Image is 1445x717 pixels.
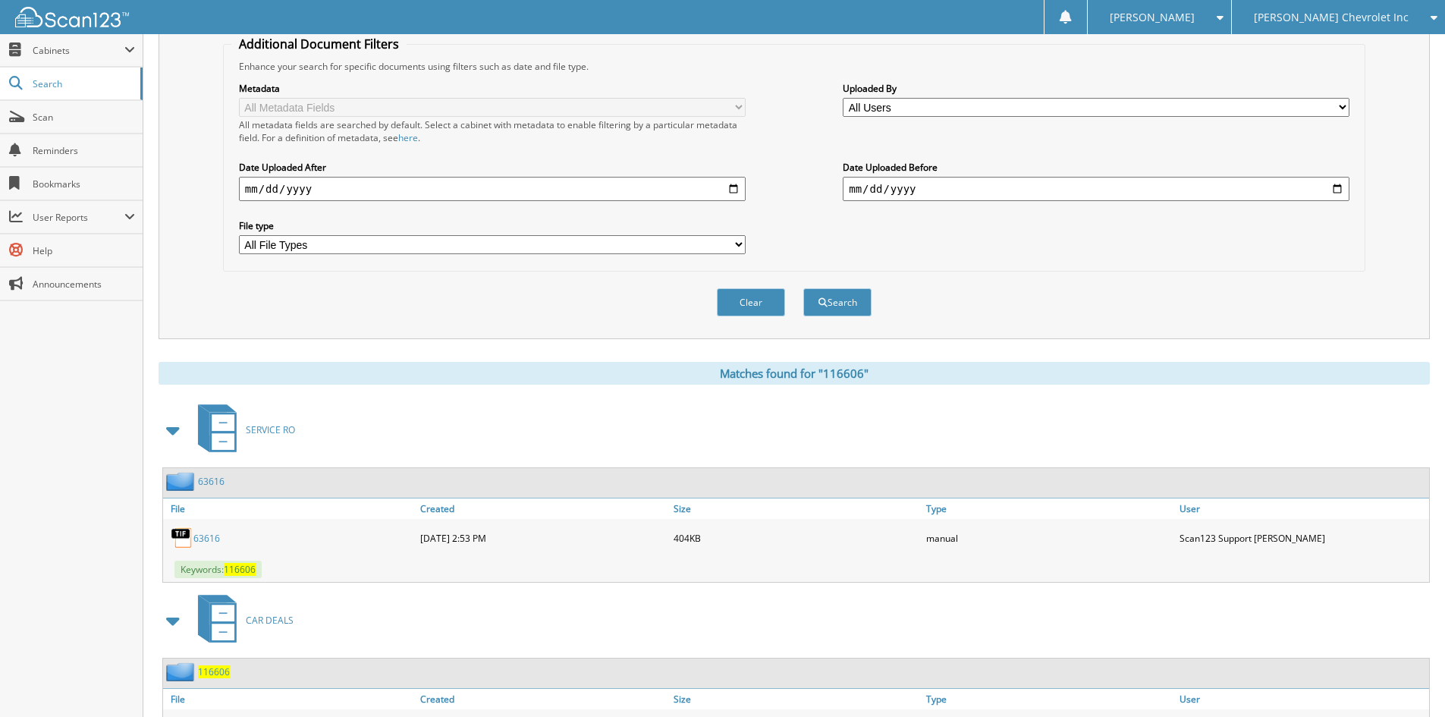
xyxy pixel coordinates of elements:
label: Date Uploaded Before [843,161,1349,174]
a: 63616 [198,475,225,488]
button: Search [803,288,872,316]
div: 404KB [670,523,923,553]
span: Keywords: [174,561,262,578]
span: Reminders [33,144,135,157]
iframe: Chat Widget [1369,644,1445,717]
a: File [163,498,416,519]
label: Date Uploaded After [239,161,746,174]
a: User [1176,689,1429,709]
label: Metadata [239,82,746,95]
span: Search [33,77,133,90]
img: scan123-logo-white.svg [15,7,129,27]
a: 116606 [198,665,230,678]
span: User Reports [33,211,124,224]
a: Type [922,689,1176,709]
span: Cabinets [33,44,124,57]
a: CAR DEALS [189,590,294,650]
div: All metadata fields are searched by default. Select a cabinet with metadata to enable filtering b... [239,118,746,144]
span: [PERSON_NAME] [1110,13,1195,22]
span: Announcements [33,278,135,291]
span: Bookmarks [33,178,135,190]
input: start [239,177,746,201]
a: 63616 [193,532,220,545]
span: Scan [33,111,135,124]
a: Created [416,498,670,519]
img: TIF.png [171,527,193,549]
div: Matches found for "116606" [159,362,1430,385]
div: manual [922,523,1176,553]
label: File type [239,219,746,232]
div: Scan123 Support [PERSON_NAME] [1176,523,1429,553]
a: SERVICE RO [189,400,295,460]
div: Enhance your search for specific documents using filters such as date and file type. [231,60,1357,73]
span: [PERSON_NAME] Chevrolet Inc [1254,13,1409,22]
span: 116606 [224,563,256,576]
a: Size [670,689,923,709]
a: File [163,689,416,709]
span: SERVICE RO [246,423,295,436]
img: folder2.png [166,472,198,491]
a: User [1176,498,1429,519]
a: Type [922,498,1176,519]
a: Size [670,498,923,519]
span: Help [33,244,135,257]
div: [DATE] 2:53 PM [416,523,670,553]
span: CAR DEALS [246,614,294,627]
a: here [398,131,418,144]
legend: Additional Document Filters [231,36,407,52]
img: folder2.png [166,662,198,681]
input: end [843,177,1349,201]
button: Clear [717,288,785,316]
label: Uploaded By [843,82,1349,95]
a: Created [416,689,670,709]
